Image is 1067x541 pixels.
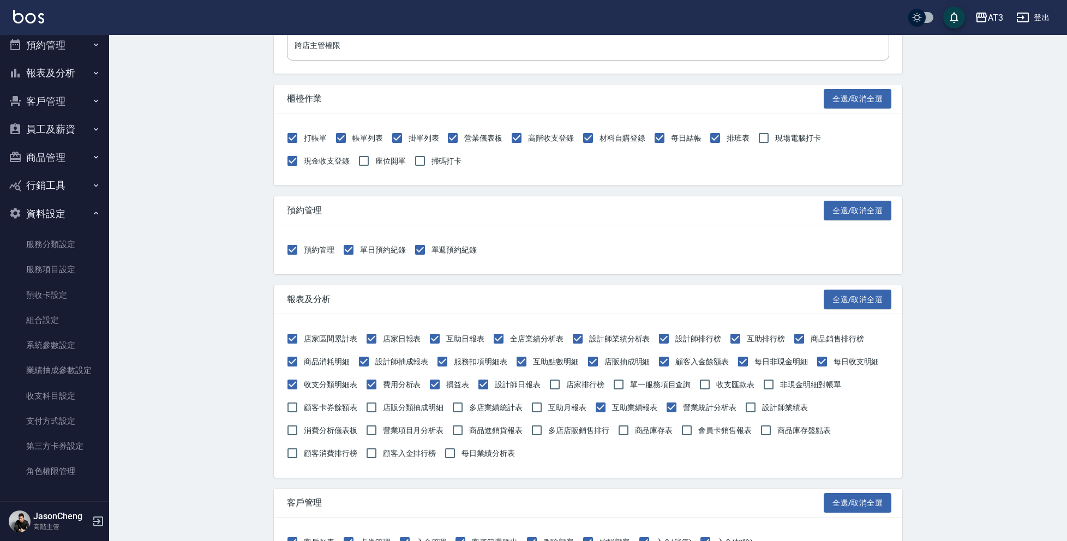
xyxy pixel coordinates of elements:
span: 互助排行榜 [747,333,785,345]
span: 商品銷售排行榜 [811,333,864,345]
span: 店販分類抽成明細 [383,402,444,413]
span: 互助業績報表 [612,402,658,413]
button: 客戶管理 [4,87,105,116]
span: 營業儀表板 [464,133,502,144]
span: 現場電腦打卡 [775,133,821,144]
span: 客戶管理 [287,497,322,508]
span: 單日預約紀錄 [360,244,406,256]
span: 顧客入金排行榜 [383,448,436,459]
span: 非現金明細對帳單 [780,379,841,390]
span: 設計師業績表 [762,402,808,413]
span: 設計師業績分析表 [589,333,650,345]
span: 預約管理 [287,205,322,216]
a: 收支科目設定 [4,383,105,408]
span: 商品進銷貨報表 [469,425,523,436]
span: 每日結帳 [671,133,702,144]
span: 每日收支明細 [834,356,879,368]
span: 報表及分析 [287,294,331,305]
button: 登出 [1012,8,1054,28]
span: 費用分析表 [383,379,421,390]
span: 店家區間累計表 [304,333,357,345]
button: 預約管理 [4,31,105,59]
span: 帳單列表 [352,133,383,144]
span: 多店業績統計表 [469,402,523,413]
span: 顧客卡券餘額表 [304,402,357,413]
span: 顧客消費排行榜 [304,448,357,459]
span: 營業統計分析表 [683,402,736,413]
span: 互助點數明細 [533,356,579,368]
button: 全選/取消全選 [824,89,891,109]
span: 預約管理 [304,244,334,256]
span: 每日業績分析表 [461,448,515,459]
span: 材料自購登錄 [600,133,645,144]
span: 互助月報表 [548,402,586,413]
span: 店販抽成明細 [604,356,650,368]
button: 員工及薪資 [4,115,105,143]
span: 顧客入金餘額表 [675,356,729,368]
a: 角色權限管理 [4,459,105,484]
span: 服務扣項明細表 [454,356,507,368]
button: 全選/取消全選 [824,290,891,310]
span: 設計師日報表 [495,379,541,390]
a: 第三方卡券設定 [4,434,105,459]
p: 高階主管 [33,522,89,532]
div: AT3 [988,11,1003,25]
button: 商品管理 [4,143,105,172]
span: 收支分類明細表 [304,379,357,390]
span: 損益表 [446,379,469,390]
span: 設計師排行榜 [675,333,721,345]
button: 資料設定 [4,200,105,228]
span: 櫃檯作業 [287,93,322,104]
span: 高階收支登錄 [528,133,574,144]
button: AT3 [970,7,1008,29]
h5: JasonCheng [33,511,89,522]
a: 組合設定 [4,308,105,333]
span: 單週預約紀錄 [431,244,477,256]
button: 行銷工具 [4,171,105,200]
img: Person [9,510,31,532]
span: 多店店販銷售排行 [548,425,609,436]
button: save [943,7,965,28]
a: 服務分類設定 [4,232,105,257]
button: 全選/取消全選 [824,201,891,221]
span: 單一服務項目查詢 [630,379,691,390]
span: 商品庫存盤點表 [777,425,831,436]
span: 掃碼打卡 [431,155,462,167]
span: 營業項目月分析表 [383,425,444,436]
span: 會員卡銷售報表 [698,425,752,436]
span: 座位開單 [375,155,406,167]
button: 全選/取消全選 [824,493,891,513]
span: 設計師抽成報表 [375,356,429,368]
span: 排班表 [727,133,750,144]
span: 消費分析儀表板 [304,425,357,436]
span: 每日非現金明細 [754,356,808,368]
a: 支付方式設定 [4,408,105,434]
span: 商品消耗明細 [304,356,350,368]
span: 現金收支登錄 [304,155,350,167]
button: 報表及分析 [4,59,105,87]
span: 商品庫存表 [635,425,673,436]
a: 系統參數設定 [4,333,105,358]
span: 掛單列表 [409,133,439,144]
a: 服務項目設定 [4,257,105,282]
a: 業績抽成參數設定 [4,358,105,383]
img: Logo [13,10,44,23]
span: 收支匯款表 [716,379,754,390]
span: 店家排行榜 [566,379,604,390]
span: 互助日報表 [446,333,484,345]
a: 預收卡設定 [4,282,105,308]
span: 全店業績分析表 [510,333,564,345]
span: 店家日報表 [383,333,421,345]
span: 打帳單 [304,133,327,144]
